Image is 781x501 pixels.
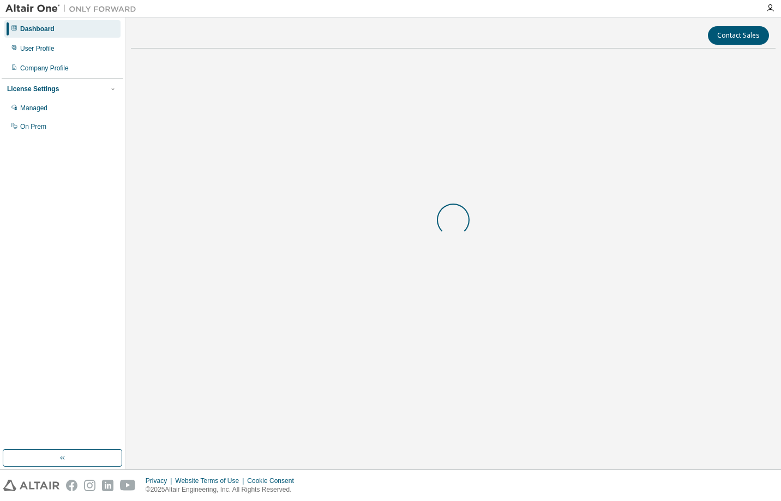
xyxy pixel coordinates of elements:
[84,480,95,491] img: instagram.svg
[20,44,55,53] div: User Profile
[66,480,77,491] img: facebook.svg
[708,26,769,45] button: Contact Sales
[247,476,300,485] div: Cookie Consent
[146,485,301,494] p: © 2025 Altair Engineering, Inc. All Rights Reserved.
[20,25,55,33] div: Dashboard
[7,85,59,93] div: License Settings
[5,3,142,14] img: Altair One
[20,122,46,131] div: On Prem
[3,480,59,491] img: altair_logo.svg
[120,480,136,491] img: youtube.svg
[102,480,113,491] img: linkedin.svg
[146,476,175,485] div: Privacy
[20,64,69,73] div: Company Profile
[20,104,47,112] div: Managed
[175,476,247,485] div: Website Terms of Use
